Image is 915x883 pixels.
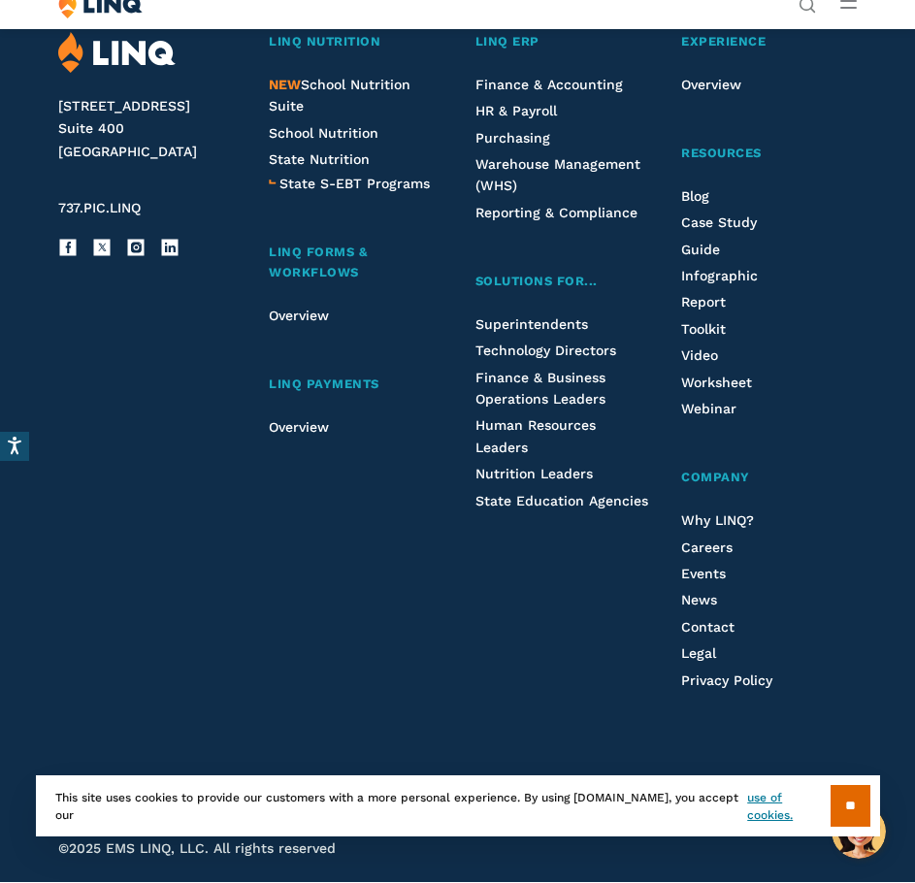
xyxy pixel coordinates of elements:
a: Contact [681,619,735,635]
a: Nutrition Leaders [475,466,593,481]
span: Resources [681,146,762,160]
a: Why LINQ? [681,512,754,528]
a: Case Study [681,214,757,230]
a: Overview [269,419,329,435]
a: State Nutrition [269,151,370,167]
a: Company [681,468,856,488]
a: Overview [269,308,329,323]
a: Reporting & Compliance [475,205,637,220]
span: Company [681,470,750,484]
a: Legal [681,645,716,661]
a: Finance & Accounting [475,77,623,92]
span: Experience [681,34,766,49]
a: Events [681,566,726,581]
span: LINQ Payments [269,376,379,391]
a: Finance & Business Operations Leaders [475,370,605,407]
a: LinkedIn [160,238,180,257]
a: HR & Payroll [475,103,557,118]
a: Resources [681,144,856,164]
a: Instagram [126,238,146,257]
a: Overview [681,77,741,92]
a: Purchasing [475,130,550,146]
a: Experience [681,32,856,52]
span: State S-EBT Programs [279,176,430,191]
a: Video [681,347,718,363]
img: LINQ | K‑12 Software [58,32,176,74]
a: Careers [681,540,733,555]
a: State Education Agencies [475,493,648,508]
a: Toolkit [681,321,726,337]
a: LINQ Forms & Workflows [269,243,443,283]
a: X [92,238,112,257]
a: Report [681,294,726,310]
a: NEWSchool Nutrition Suite [269,77,410,114]
div: This site uses cookies to provide our customers with a more personal experience. By using [DOMAIN... [36,775,880,836]
a: Blog [681,188,709,204]
span: NEW [269,77,301,92]
a: Facebook [58,238,78,257]
a: School Nutrition [269,125,378,141]
span: LINQ Nutrition [269,34,380,49]
a: Superintendents [475,316,588,332]
a: Infographic [681,268,758,283]
a: use of cookies. [747,789,830,824]
a: Guide [681,242,720,257]
a: LINQ Nutrition [269,32,443,52]
a: LINQ Payments [269,375,443,395]
a: Worksheet [681,375,752,390]
a: State S-EBT Programs [279,173,430,194]
a: Technology Directors [475,343,616,358]
a: LINQ ERP [475,32,650,52]
span: 737.PIC.LINQ [58,200,141,215]
a: Webinar [681,401,736,416]
a: Human Resources Leaders [475,417,596,454]
address: [STREET_ADDRESS] Suite 400 [GEOGRAPHIC_DATA] [58,95,242,164]
a: News [681,592,717,607]
span: School Nutrition Suite [269,77,410,114]
a: Warehouse Management (WHS) [475,156,640,193]
span: LINQ Forms & Workflows [269,245,367,279]
span: LINQ ERP [475,34,539,49]
a: Privacy Policy [681,672,772,688]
